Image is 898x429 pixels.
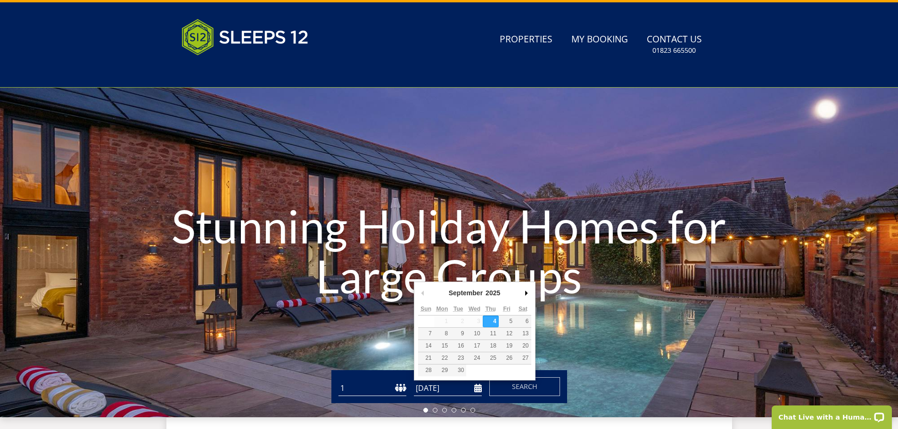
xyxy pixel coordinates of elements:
[515,316,531,327] button: 6
[181,14,309,61] img: Sleeps 12
[515,352,531,364] button: 27
[766,399,898,429] iframe: LiveChat chat widget
[453,306,463,312] abbr: Tuesday
[499,328,515,340] button: 12
[466,352,482,364] button: 24
[418,328,434,340] button: 7
[418,352,434,364] button: 21
[450,352,466,364] button: 23
[469,306,480,312] abbr: Wednesday
[643,29,706,60] a: Contact Us01823 665500
[450,340,466,352] button: 16
[466,340,482,352] button: 17
[496,29,556,50] a: Properties
[483,352,499,364] button: 25
[450,328,466,340] button: 9
[483,340,499,352] button: 18
[515,328,531,340] button: 13
[568,29,632,50] a: My Booking
[486,306,496,312] abbr: Thursday
[434,340,450,352] button: 15
[418,364,434,376] button: 28
[450,364,466,376] button: 30
[652,46,696,55] small: 01823 665500
[420,306,431,312] abbr: Sunday
[437,306,448,312] abbr: Monday
[483,328,499,340] button: 11
[414,380,482,396] input: Arrival Date
[434,352,450,364] button: 22
[447,286,484,300] div: September
[499,352,515,364] button: 26
[418,340,434,352] button: 14
[503,306,510,312] abbr: Friday
[499,316,515,327] button: 5
[434,364,450,376] button: 29
[466,328,482,340] button: 10
[177,66,276,74] iframe: Customer reviews powered by Trustpilot
[489,377,560,396] button: Search
[434,328,450,340] button: 8
[418,286,428,300] button: Previous Month
[484,286,502,300] div: 2025
[499,340,515,352] button: 19
[512,382,537,391] span: Search
[515,340,531,352] button: 20
[483,316,499,327] button: 4
[519,306,527,312] abbr: Saturday
[522,286,531,300] button: Next Month
[135,182,764,319] h1: Stunning Holiday Homes for Large Groups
